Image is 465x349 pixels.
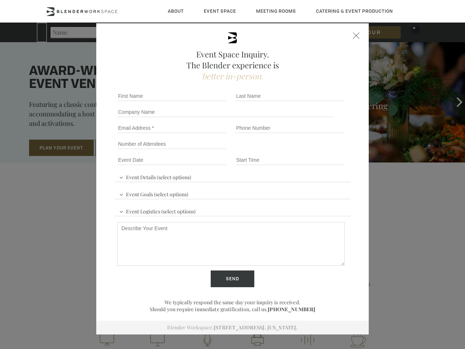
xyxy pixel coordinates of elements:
input: Company Name [117,107,333,117]
span: Event Goals (select options) [117,188,190,199]
input: Number of Attendees [117,139,227,149]
span: Event Logistics (select options) [117,205,197,216]
span: Event Details (select options) [117,171,193,182]
input: Last Name [235,91,345,101]
input: Event Date [117,155,227,165]
iframe: Chat Widget [334,256,465,349]
a: [STREET_ADDRESS]. [US_STATE]. [214,324,298,331]
p: We typically respond the same day your inquiry is received. [114,299,351,306]
input: First Name [117,91,227,101]
input: Email Address * [117,123,227,133]
h2: Event Space Inquiry. The Blender experience is [114,49,351,81]
input: Start Time [235,155,345,165]
input: Send [211,270,254,287]
span: better in-person. [202,71,263,81]
div: Blender Workspace. [96,321,369,334]
a: [PHONE_NUMBER] [268,306,315,313]
input: Phone Number [235,123,345,133]
p: Should you require immediate gratification, call us. [114,306,351,313]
